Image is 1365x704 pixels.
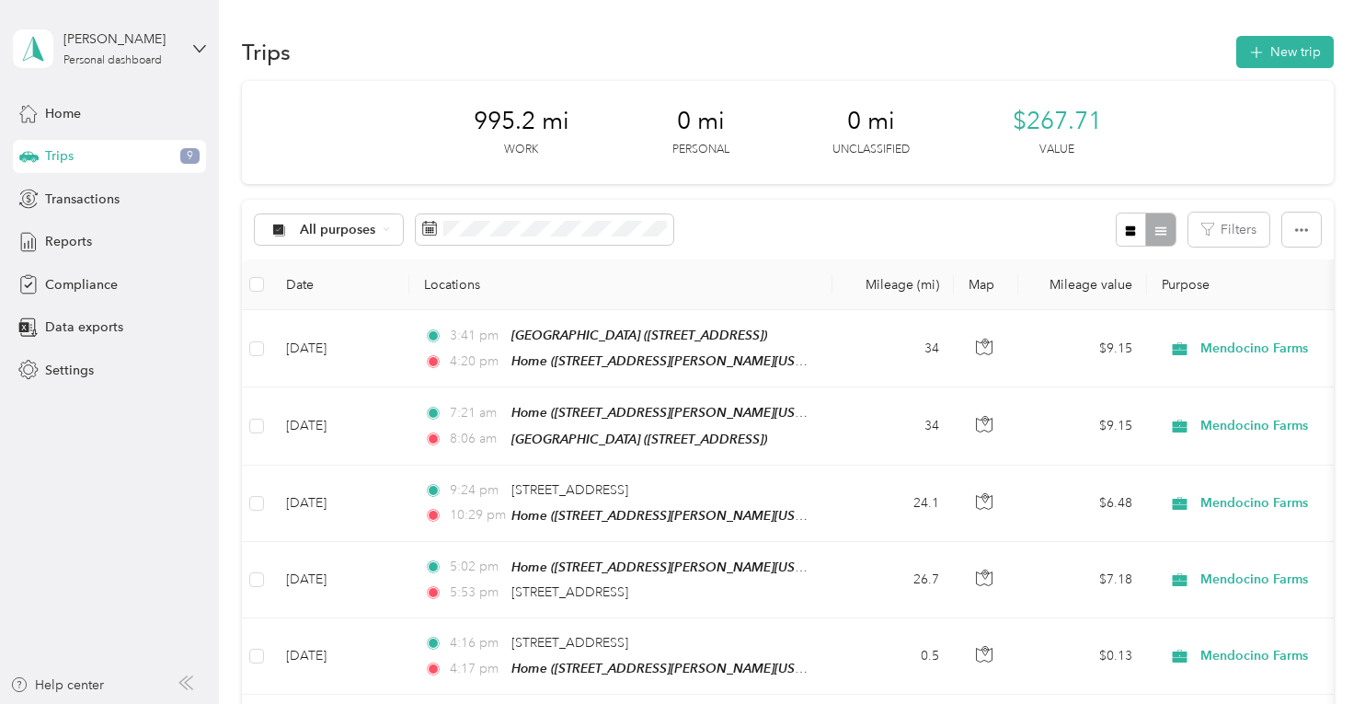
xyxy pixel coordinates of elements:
[271,542,409,618] td: [DATE]
[954,260,1018,310] th: Map
[450,352,502,372] span: 4:20 pm
[1018,260,1147,310] th: Mileage value
[832,310,954,387] td: 34
[1039,142,1074,158] p: Value
[63,55,162,66] div: Personal dashboard
[511,661,843,676] span: Home ([STREET_ADDRESS][PERSON_NAME][US_STATE])
[672,142,729,158] p: Personal
[450,326,502,346] span: 3:41 pm
[450,429,502,449] span: 8:06 am
[832,542,954,618] td: 26.7
[10,675,104,695] button: Help center
[450,633,502,653] span: 4:16 pm
[474,107,569,136] span: 995.2 mi
[832,142,910,158] p: Unclassified
[271,260,409,310] th: Date
[511,635,628,651] span: [STREET_ADDRESS]
[832,387,954,465] td: 34
[45,104,81,123] span: Home
[409,260,832,310] th: Locations
[511,353,843,369] span: Home ([STREET_ADDRESS][PERSON_NAME][US_STATE])
[271,618,409,695] td: [DATE]
[45,190,120,209] span: Transactions
[511,560,843,575] span: Home ([STREET_ADDRESS][PERSON_NAME][US_STATE])
[1236,36,1334,68] button: New trip
[1018,387,1147,465] td: $9.15
[271,310,409,387] td: [DATE]
[847,107,895,136] span: 0 mi
[1188,213,1269,247] button: Filters
[832,618,954,695] td: 0.5
[1262,601,1365,704] iframe: Everlance-gr Chat Button Frame
[511,328,767,342] span: [GEOGRAPHIC_DATA] ([STREET_ADDRESS])
[45,361,94,380] span: Settings
[450,557,502,577] span: 5:02 pm
[63,29,178,49] div: [PERSON_NAME]
[1018,542,1147,618] td: $7.18
[45,146,74,166] span: Trips
[504,142,538,158] p: Work
[511,508,843,524] span: Home ([STREET_ADDRESS][PERSON_NAME][US_STATE])
[180,148,200,165] span: 9
[832,260,954,310] th: Mileage (mi)
[300,224,376,237] span: All purposes
[677,107,725,136] span: 0 mi
[511,432,767,446] span: [GEOGRAPHIC_DATA] ([STREET_ADDRESS])
[832,466,954,542] td: 24.1
[242,42,291,62] h1: Trips
[271,466,409,542] td: [DATE]
[1013,107,1102,136] span: $267.71
[450,659,502,679] span: 4:17 pm
[511,405,843,421] span: Home ([STREET_ADDRESS][PERSON_NAME][US_STATE])
[450,403,502,423] span: 7:21 am
[450,583,502,603] span: 5:53 pm
[45,232,92,251] span: Reports
[511,584,628,600] span: [STREET_ADDRESS]
[1018,466,1147,542] td: $6.48
[511,482,628,498] span: [STREET_ADDRESS]
[45,275,118,294] span: Compliance
[45,317,123,337] span: Data exports
[450,505,502,525] span: 10:29 pm
[271,387,409,465] td: [DATE]
[1018,310,1147,387] td: $9.15
[1018,618,1147,695] td: $0.13
[450,480,502,501] span: 9:24 pm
